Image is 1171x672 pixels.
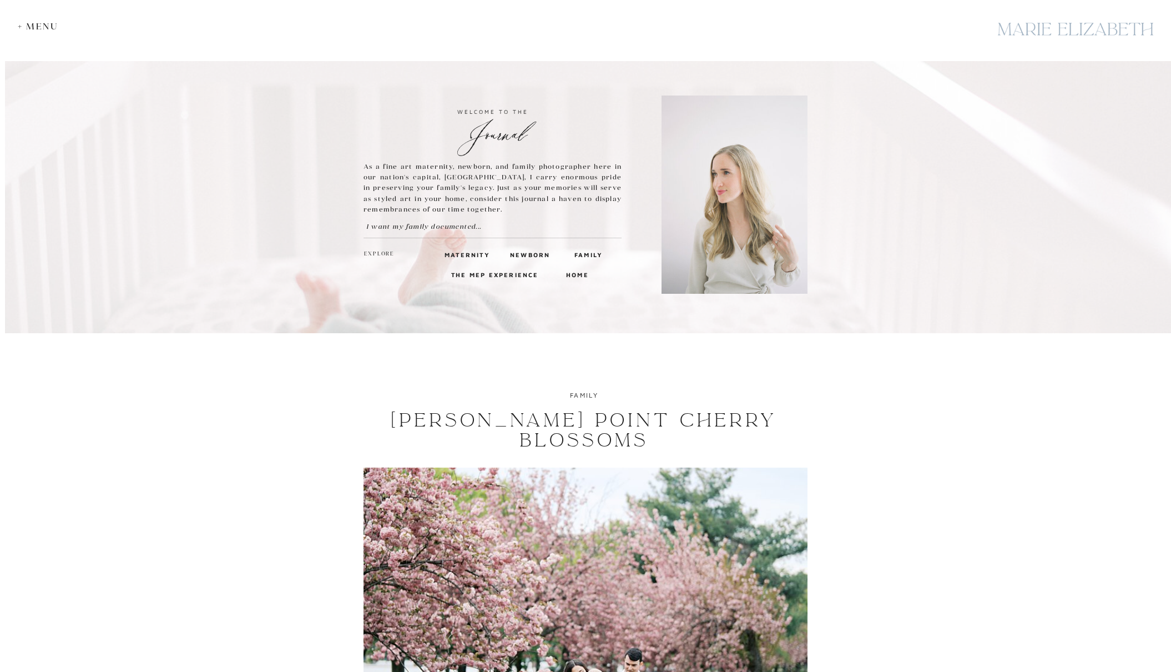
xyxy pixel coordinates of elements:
[510,249,547,259] a: Newborn
[574,249,601,259] a: Family
[445,249,483,259] a: maternity
[566,269,587,279] a: home
[391,409,777,452] a: [PERSON_NAME] Point Cherry Blossoms
[451,269,541,279] a: The MEP Experience
[364,107,622,117] h3: welcome to the
[364,119,622,138] h2: Journal
[18,21,64,32] div: + Menu
[364,249,395,259] h2: explore
[570,391,598,399] a: family
[366,221,506,232] a: I want my family documented...
[364,161,622,215] p: As a fine art maternity, newborn, and family photographer here in our nation's capital, [GEOGRAPH...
